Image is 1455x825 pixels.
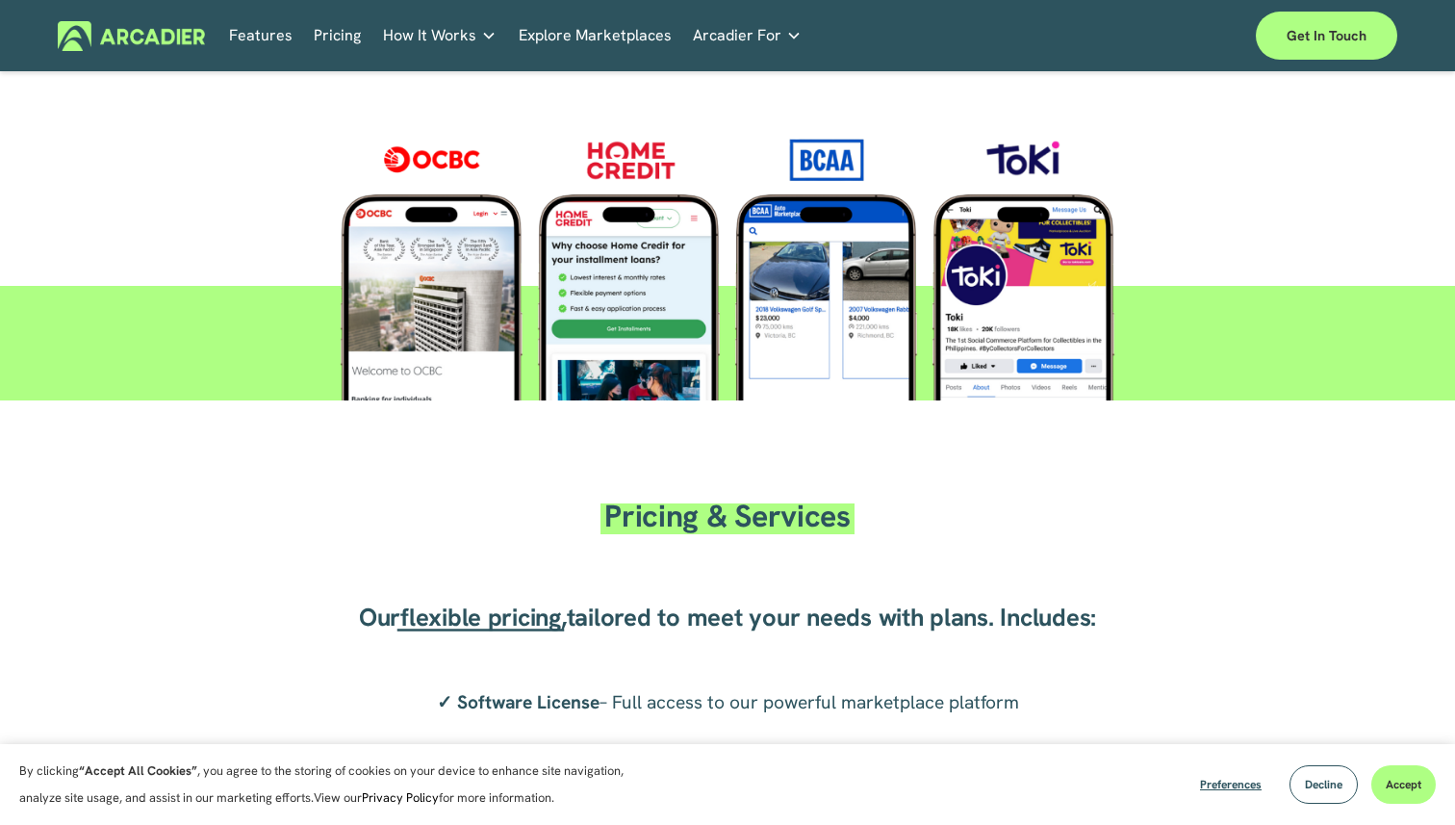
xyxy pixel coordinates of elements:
[519,21,672,51] a: Explore Marketplaces
[359,601,400,633] span: Our
[1289,765,1358,804] button: Decline
[1305,777,1342,792] span: Decline
[457,690,600,714] strong: Software License
[1359,733,1455,825] iframe: Chat Widget
[604,496,850,536] span: Pricing & Services
[1200,777,1262,792] span: Preferences
[362,789,439,806] a: Privacy Policy
[229,21,293,51] a: Features
[1186,765,1276,804] button: Preferences
[400,601,561,633] a: flexible pricing
[437,690,452,714] strong: ✓
[383,21,497,51] a: folder dropdown
[79,762,197,779] strong: “Accept All Cookies”
[19,758,645,812] p: By clicking , you agree to the storing of cookies on your device to enhance site navigation, anal...
[561,601,567,633] a: ,
[1256,12,1397,60] a: Get in touch
[58,21,205,51] img: Arcadier
[314,21,361,51] a: Pricing
[693,21,802,51] a: folder dropdown
[693,22,781,49] span: Arcadier For
[567,601,1096,633] span: tailored to meet your needs with plans. Includes:
[383,22,476,49] span: How It Works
